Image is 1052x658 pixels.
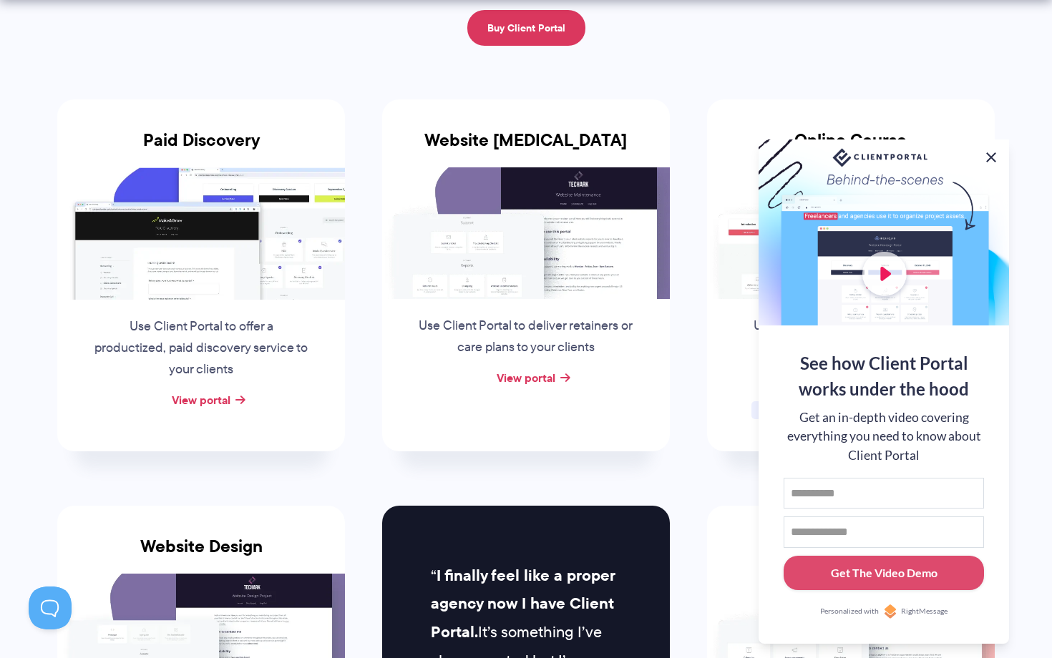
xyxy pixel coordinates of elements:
h3: School and Parent [707,536,995,574]
img: Personalized with RightMessage [883,604,897,619]
a: View portal [497,369,555,386]
h3: Website [MEDICAL_DATA] [382,130,670,167]
span: RightMessage [901,606,948,617]
div: See how Client Portal works under the hood [784,350,984,402]
div: Get The Video Demo [831,564,937,581]
button: Get The Video Demo [784,556,984,591]
p: Use Client Portal to offer a productized, paid discovery service to your clients [92,316,310,380]
a: Buy Client Portal [467,10,585,46]
a: Personalized withRightMessage [784,604,984,619]
p: Use Client Portal as a simple online course supplement [742,315,960,358]
a: View portal [172,391,230,408]
iframe: Toggle Customer Support [29,586,72,629]
h3: Website Design [57,536,345,574]
span: Personalized with [820,606,879,617]
strong: I finally feel like a proper agency now I have Client Portal. [431,564,615,644]
h3: Online Course [707,130,995,167]
h3: Paid Discovery [57,130,345,167]
p: Use Client Portal to deliver retainers or care plans to your clients [417,315,635,358]
div: Get an in-depth video covering everything you need to know about Client Portal [784,408,984,465]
